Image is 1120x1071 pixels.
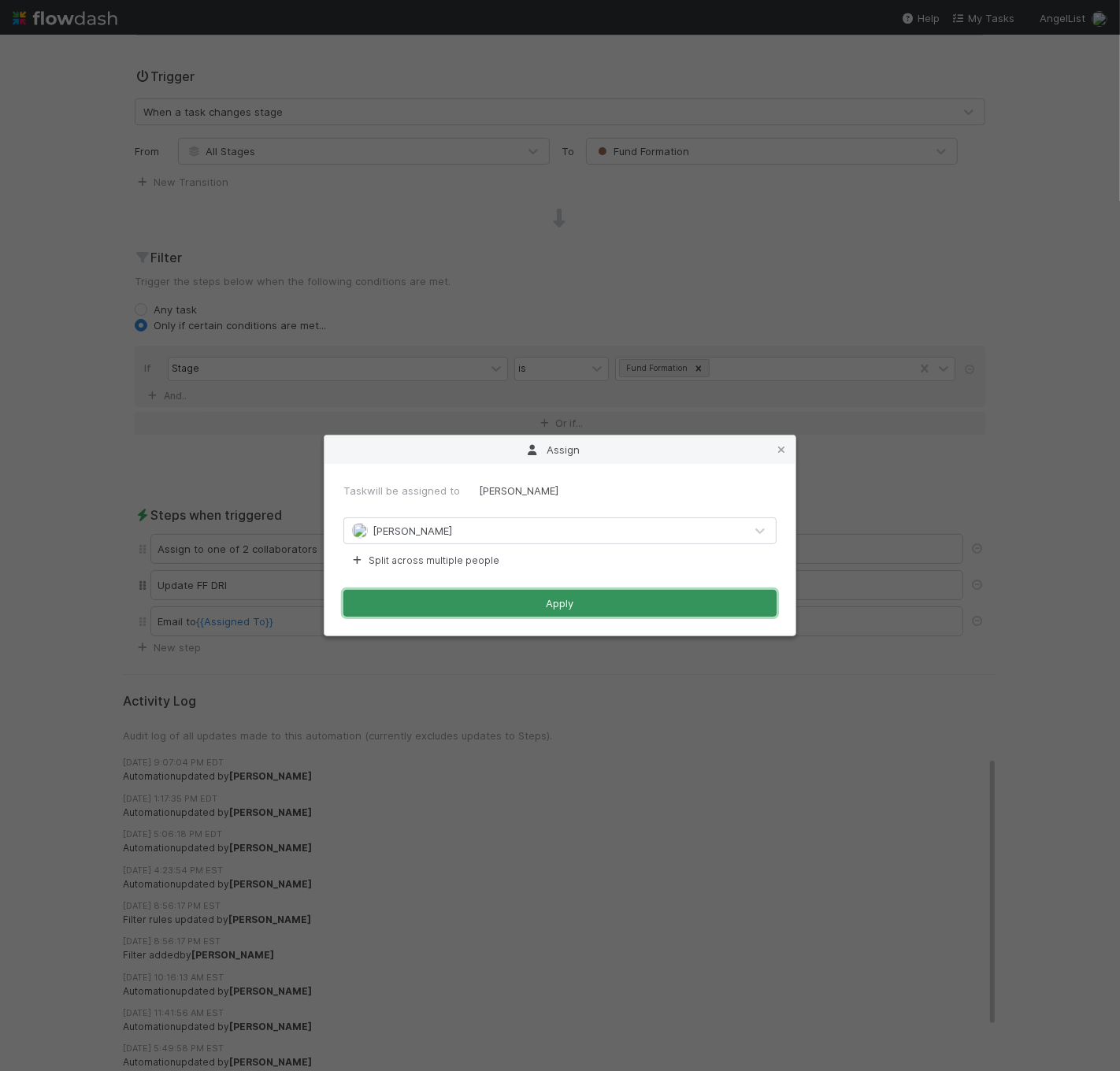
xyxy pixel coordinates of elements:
[343,550,506,571] button: Split across multiple people
[464,484,477,497] img: avatar_892eb56c-5b5a-46db-bf0b-2a9023d0e8f8.png
[343,590,777,617] button: Apply
[352,523,368,539] img: avatar_892eb56c-5b5a-46db-bf0b-2a9023d0e8f8.png
[325,435,795,464] div: Assign
[479,484,558,497] span: [PERSON_NAME]
[373,524,452,537] span: [PERSON_NAME]
[343,483,777,498] div: Task will be assigned to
